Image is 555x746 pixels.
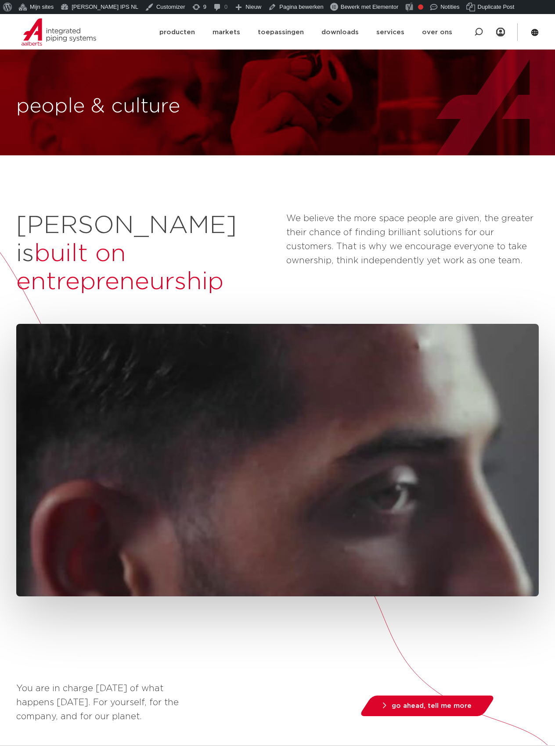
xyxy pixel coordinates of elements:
nav: Menu [496,14,505,50]
a: downloads [321,15,359,49]
div: Focus keyphrase niet ingevuld [418,4,423,10]
nav: Menu [159,15,452,49]
span: built on entrepreneurship [16,241,223,294]
a: markets [213,15,240,49]
: my IPS [496,14,505,50]
a: services [376,15,404,49]
h2: [PERSON_NAME] is [16,212,277,296]
a: go ahead, tell me more [359,696,496,716]
p: You are in charge [DATE] of what happens [DATE]. For yourself, for the company, and for our planet. [16,681,196,724]
span: go ahead, tell me more [392,703,472,709]
a: toepassingen [258,15,304,49]
span: Bewerk met Elementor [341,4,399,10]
h1: people & culture [16,93,273,121]
a: producten [159,15,195,49]
p: We believe the more space people are given, the greater their chance of finding brilliant solutio... [286,212,539,268]
a: over ons [422,15,452,49]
